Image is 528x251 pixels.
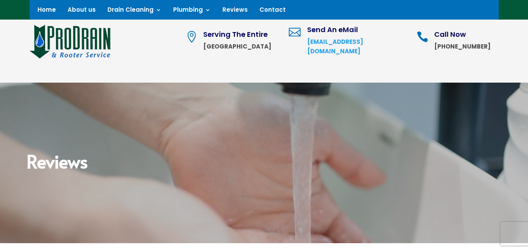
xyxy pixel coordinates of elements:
[222,7,248,16] a: Reviews
[186,31,197,43] span: 
[289,26,301,38] span: 
[173,7,211,16] a: Plumbing
[107,7,161,16] a: Drain Cleaning
[68,7,96,16] a: About us
[434,29,466,39] span: Call Now
[30,23,111,59] img: site-logo-100h
[417,31,428,43] span: 
[38,7,56,16] a: Home
[260,7,286,16] a: Contact
[203,29,268,39] span: Serving The Entire
[307,38,363,55] a: [EMAIL_ADDRESS][DOMAIN_NAME]
[434,42,490,51] strong: [PHONE_NUMBER]
[27,152,502,174] h2: Reviews
[203,42,271,51] strong: [GEOGRAPHIC_DATA]
[307,25,358,34] span: Send An eMail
